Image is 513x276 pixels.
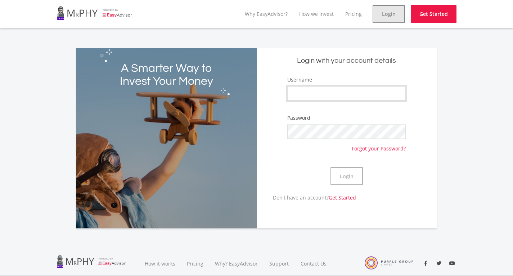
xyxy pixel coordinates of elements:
label: Password [287,114,310,122]
a: Pricing [181,251,209,276]
label: Username [287,76,312,83]
a: Get Started [329,194,356,201]
a: How we invest [299,10,334,17]
a: Why EasyAdvisor? [245,10,288,17]
a: Why? EasyAdvisor [209,251,264,276]
h5: Login with your account details [262,56,431,66]
a: Pricing [345,10,362,17]
button: Login [330,167,363,185]
a: Contact Us [295,251,333,276]
a: Forgot your Password? [352,139,406,152]
a: Login [373,5,405,23]
p: Don't have an account? [257,194,356,201]
a: Support [264,251,295,276]
a: Get Started [411,5,456,23]
h2: A Smarter Way to Invest Your Money [112,62,220,88]
a: How it works [139,251,181,276]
